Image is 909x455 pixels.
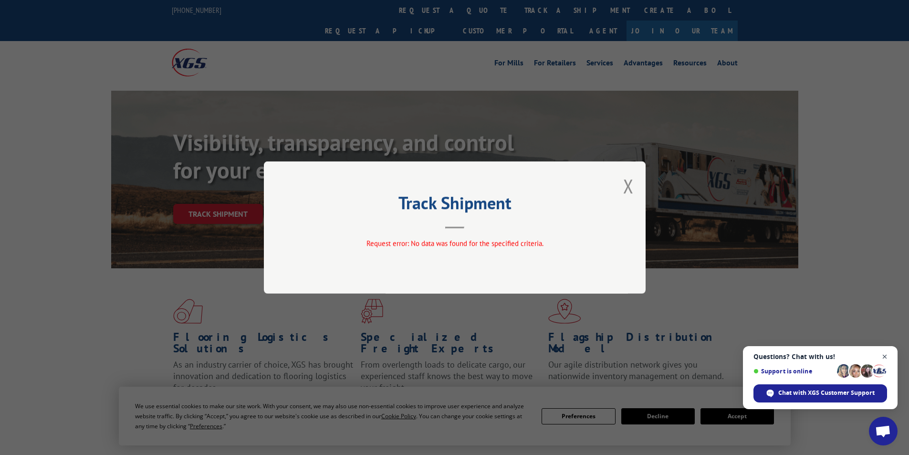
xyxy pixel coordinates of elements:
[879,351,891,363] span: Close chat
[869,417,898,445] div: Open chat
[623,173,634,199] button: Close modal
[312,196,598,214] h2: Track Shipment
[753,368,834,375] span: Support is online
[778,389,875,397] span: Chat with XGS Customer Support
[366,239,543,248] span: Request error: No data was found for the specified criteria.
[753,384,887,402] div: Chat with XGS Customer Support
[753,353,887,360] span: Questions? Chat with us!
